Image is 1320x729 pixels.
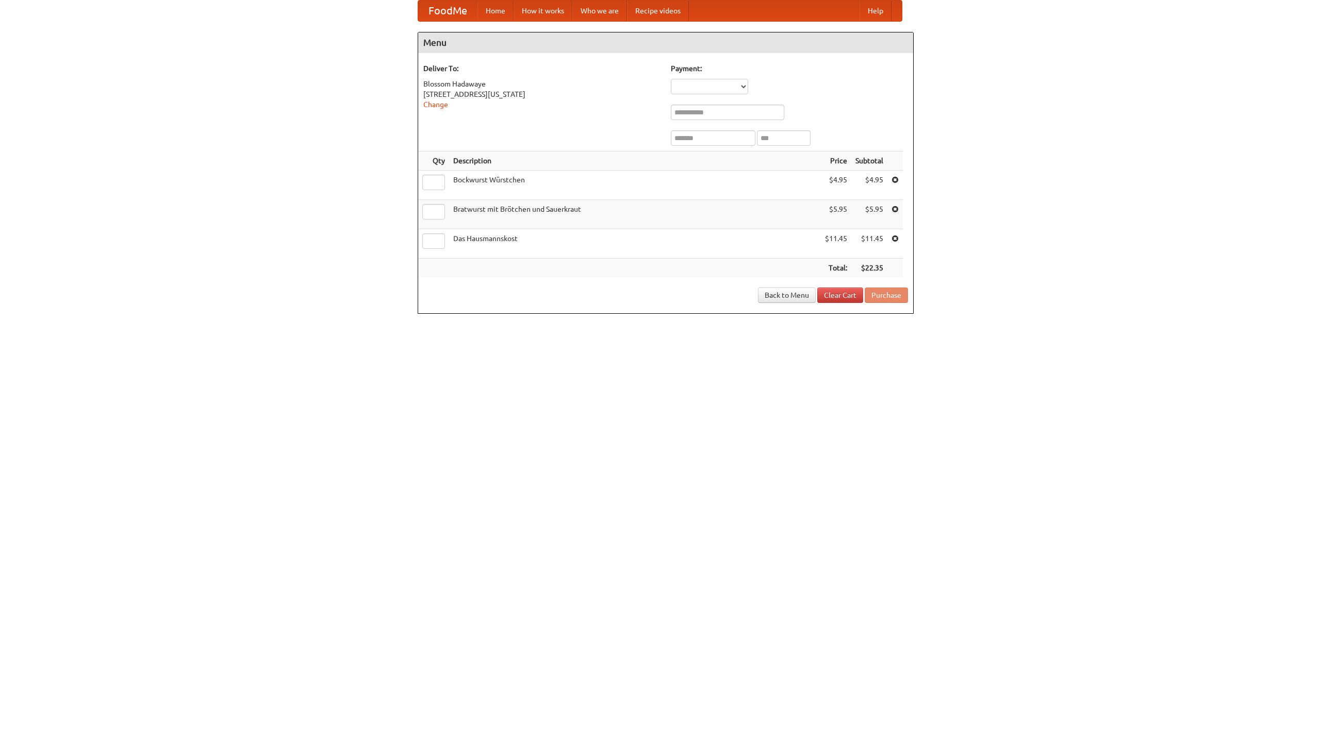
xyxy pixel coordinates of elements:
[865,287,908,303] button: Purchase
[418,151,449,171] th: Qty
[851,200,887,229] td: $5.95
[671,63,908,74] h5: Payment:
[449,229,821,259] td: Das Hausmannskost
[572,1,627,21] a: Who we are
[851,151,887,171] th: Subtotal
[423,100,448,109] a: Change
[449,171,821,200] td: Bockwurst Würstchen
[514,1,572,21] a: How it works
[477,1,514,21] a: Home
[851,171,887,200] td: $4.95
[851,259,887,278] th: $22.35
[758,287,816,303] a: Back to Menu
[821,151,851,171] th: Price
[821,229,851,259] td: $11.45
[423,89,661,99] div: [STREET_ADDRESS][US_STATE]
[821,200,851,229] td: $5.95
[627,1,689,21] a: Recipe videos
[423,63,661,74] h5: Deliver To:
[449,151,821,171] th: Description
[449,200,821,229] td: Bratwurst mit Brötchen und Sauerkraut
[418,32,913,53] h4: Menu
[821,259,851,278] th: Total:
[851,229,887,259] td: $11.45
[821,171,851,200] td: $4.95
[860,1,892,21] a: Help
[423,79,661,89] div: Blossom Hadawaye
[418,1,477,21] a: FoodMe
[817,287,863,303] a: Clear Cart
